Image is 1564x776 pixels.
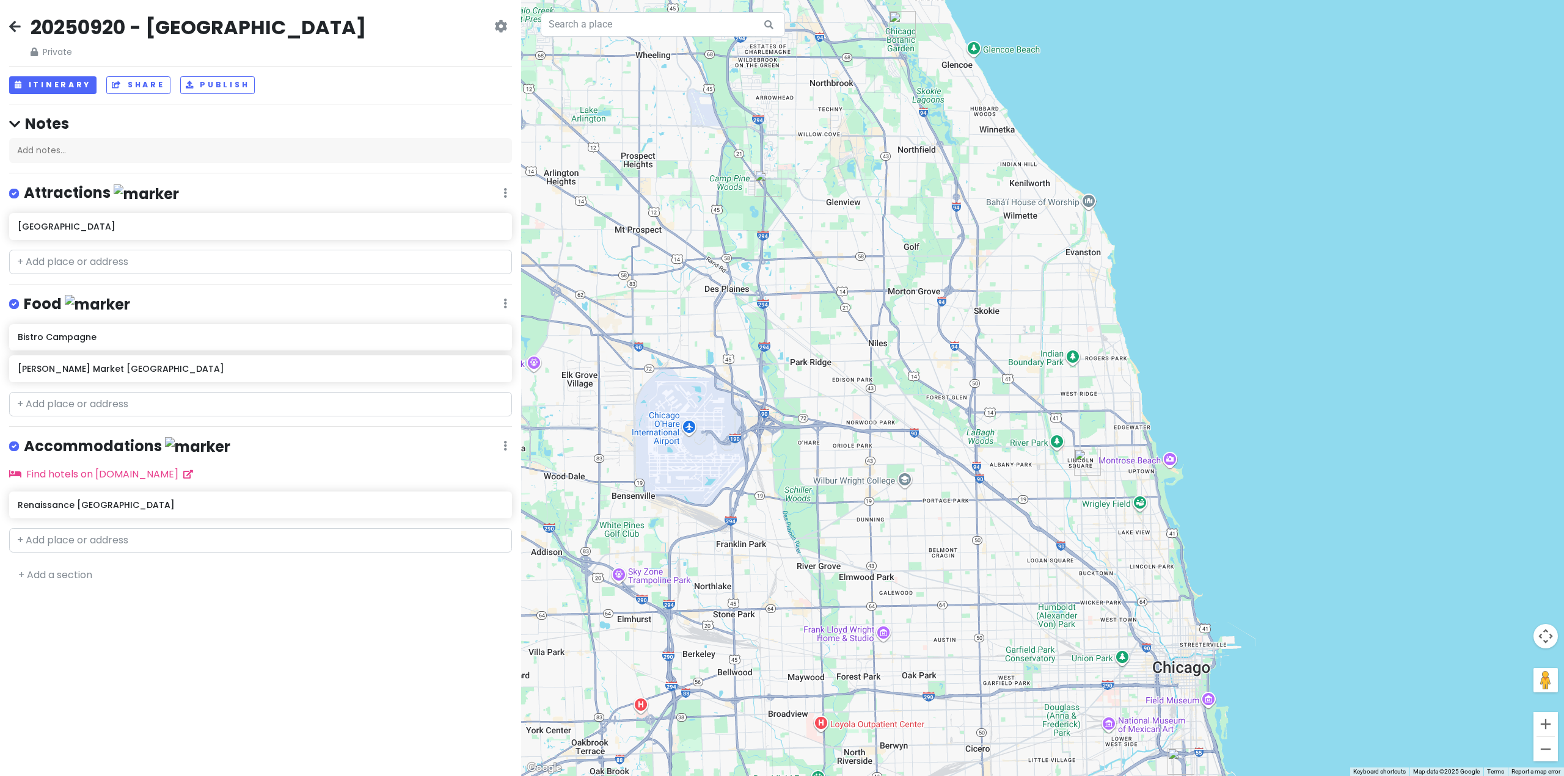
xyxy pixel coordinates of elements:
h4: Accommodations [24,437,230,457]
h4: Food [24,294,130,314]
input: Search a place [541,12,785,37]
h6: Renaissance [GEOGRAPHIC_DATA] [18,499,503,510]
h6: [GEOGRAPHIC_DATA] [18,221,503,232]
img: marker [65,295,130,314]
span: Private [31,45,366,59]
img: Google [524,760,565,776]
button: Share [106,76,170,94]
input: + Add place or address [9,392,512,416]
a: Find hotels on [DOMAIN_NAME] [9,467,193,481]
input: + Add place or address [9,528,512,553]
h6: Bistro Campagne [18,332,503,343]
h4: Notes [9,114,512,133]
a: Open this area in Google Maps (opens a new window) [524,760,565,776]
a: + Add a section [18,568,92,582]
a: Report a map error [1511,768,1560,775]
div: Bistro Campagne [1074,449,1101,476]
input: + Add place or address [9,250,512,274]
button: Zoom in [1533,712,1558,736]
h6: [PERSON_NAME] Market [GEOGRAPHIC_DATA] [18,363,503,374]
h2: 20250920 - [GEOGRAPHIC_DATA] [31,15,366,40]
button: Zoom out [1533,737,1558,761]
img: marker [114,184,179,203]
button: Itinerary [9,76,97,94]
button: Keyboard shortcuts [1353,767,1406,776]
div: Renaissance Chicago Glenview Suites Hotel [755,170,781,197]
img: marker [165,437,230,456]
div: Chicago Botanic Garden [889,11,916,38]
button: Drag Pegman onto the map to open Street View [1533,668,1558,692]
a: Terms (opens in new tab) [1487,768,1504,775]
div: Lawrence Fish Market Chinatown [1168,748,1194,775]
div: Add notes... [9,138,512,164]
button: Map camera controls [1533,624,1558,648]
h4: Attractions [24,183,179,203]
span: Map data ©2025 Google [1413,768,1480,775]
button: Publish [180,76,255,94]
